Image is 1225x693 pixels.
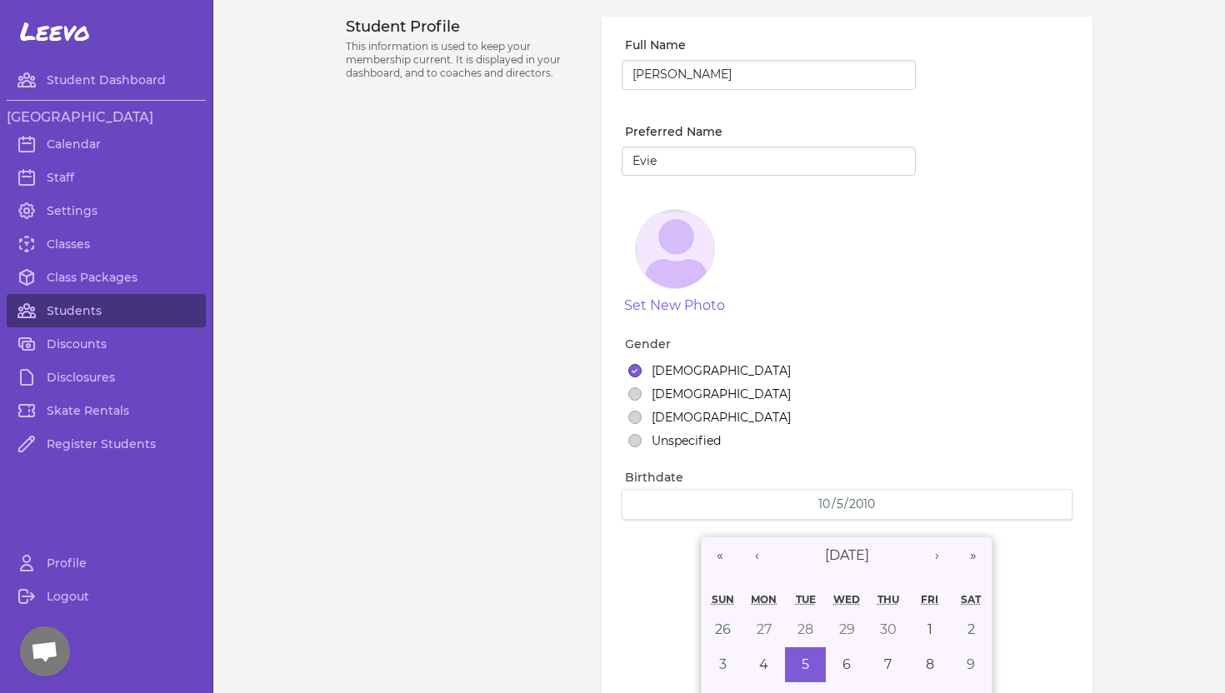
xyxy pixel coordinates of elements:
a: Skate Rentals [7,394,206,427]
a: Profile [7,546,206,580]
span: / [844,496,848,512]
label: [DEMOGRAPHIC_DATA] [652,362,791,379]
label: Gender [625,336,1072,352]
button: [DATE] [775,537,918,574]
abbr: Monday [751,593,777,606]
a: Student Dashboard [7,63,206,97]
abbr: October 5, 2010 [802,656,809,672]
label: Unspecified [652,432,721,449]
button: October 6, 2010 [826,647,867,682]
a: Calendar [7,127,206,161]
input: Richard [622,147,916,177]
abbr: October 1, 2010 [927,621,932,637]
a: Class Packages [7,261,206,294]
abbr: Tuesday [796,593,816,606]
button: » [955,537,992,574]
abbr: Sunday [712,593,734,606]
button: September 29, 2010 [826,612,867,647]
a: Classes [7,227,206,261]
input: MM [817,496,832,512]
label: [DEMOGRAPHIC_DATA] [652,386,791,402]
abbr: September 28, 2010 [797,621,813,637]
label: Full Name [625,37,916,53]
p: This information is used to keep your membership current. It is displayed in your dashboard, and ... [346,40,582,80]
a: Students [7,294,206,327]
abbr: October 6, 2010 [842,656,851,672]
button: October 2, 2010 [951,612,992,647]
button: Set New Photo [624,296,725,316]
button: October 8, 2010 [909,647,951,682]
button: October 7, 2010 [867,647,909,682]
div: Open chat [20,626,70,676]
label: [DEMOGRAPHIC_DATA] [652,409,791,426]
span: Leevo [20,17,90,47]
button: › [918,537,955,574]
abbr: October 2, 2010 [967,621,975,637]
a: Settings [7,194,206,227]
abbr: Saturday [961,593,981,606]
abbr: September 29, 2010 [839,621,855,637]
a: Staff [7,161,206,194]
abbr: October 7, 2010 [884,656,892,672]
button: September 26, 2010 [702,612,743,647]
span: [DATE] [825,547,869,563]
abbr: Thursday [877,593,899,606]
button: October 9, 2010 [951,647,992,682]
a: Register Students [7,427,206,461]
h3: [GEOGRAPHIC_DATA] [7,107,206,127]
button: October 4, 2010 [743,647,785,682]
abbr: Friday [921,593,938,606]
label: Birthdate [625,469,1072,486]
input: YYYY [848,496,877,512]
span: / [832,496,836,512]
abbr: October 3, 2010 [719,656,727,672]
abbr: October 9, 2010 [967,656,975,672]
h3: Student Profile [346,17,582,37]
abbr: October 8, 2010 [926,656,934,672]
button: September 27, 2010 [743,612,785,647]
button: September 30, 2010 [867,612,909,647]
button: September 28, 2010 [785,612,827,647]
abbr: September 26, 2010 [715,621,731,637]
button: « [702,537,738,574]
a: Disclosures [7,361,206,394]
a: Discounts [7,327,206,361]
a: Logout [7,580,206,613]
abbr: September 27, 2010 [757,621,772,637]
abbr: October 4, 2010 [759,656,768,672]
button: ‹ [738,537,775,574]
input: Richard Button [622,60,916,90]
label: Preferred Name [625,123,916,140]
button: October 3, 2010 [702,647,743,682]
button: October 5, 2010 [785,647,827,682]
button: October 1, 2010 [909,612,951,647]
abbr: September 30, 2010 [880,621,897,637]
input: DD [836,496,844,512]
abbr: Wednesday [833,593,860,606]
